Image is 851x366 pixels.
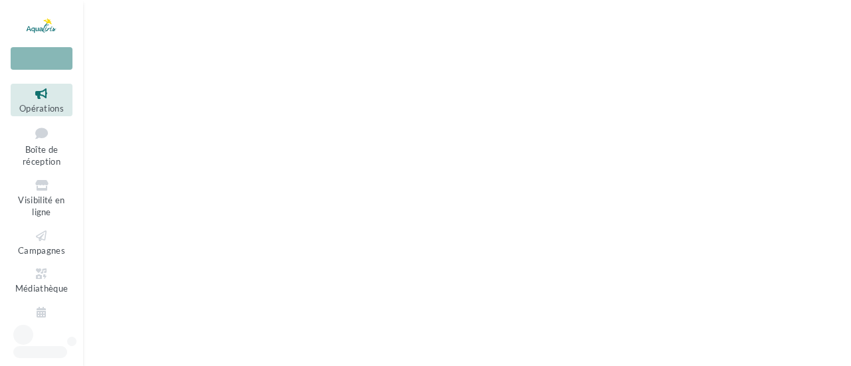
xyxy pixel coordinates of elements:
span: Opérations [19,103,64,114]
span: Boîte de réception [23,144,61,167]
span: Campagnes [18,245,65,256]
span: Visibilité en ligne [18,195,64,218]
div: Nouvelle campagne [11,47,72,70]
a: Visibilité en ligne [11,175,72,221]
a: Boîte de réception [11,122,72,170]
a: Médiathèque [11,264,72,296]
a: Calendrier [11,302,72,335]
a: Opérations [11,84,72,116]
span: Médiathèque [15,283,68,294]
a: Campagnes [11,226,72,258]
